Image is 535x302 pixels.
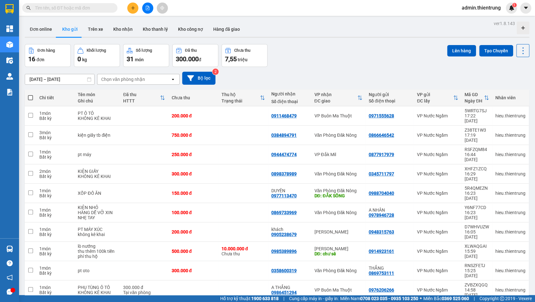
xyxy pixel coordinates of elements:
[77,55,81,63] span: 0
[417,268,458,273] div: VP Nước Ngầm
[37,48,55,53] div: Đơn hàng
[25,74,94,84] input: Select a date range.
[369,133,394,138] div: 0866646542
[78,244,117,249] div: lò nướng
[39,290,71,295] div: Bất kỳ
[495,152,525,157] div: hieu.thientrung
[78,174,117,179] div: KHÔNG KÊ KHAI
[78,285,117,290] div: PHỤ TÙNG Ô TÔ
[340,295,418,302] span: Miền Nam
[465,210,489,220] div: 16:23 [DATE]
[283,295,284,302] span: |
[465,263,489,268] div: RNSZFETJ
[171,191,215,196] div: 150.000 đ
[135,57,144,62] span: món
[39,154,71,160] div: Bất kỳ
[465,287,489,298] div: 14:58 [DATE]
[360,296,418,301] strong: 0708 023 035 - 0935 103 250
[221,246,265,256] div: Chưa thu
[465,205,489,210] div: Y6NF77CD
[289,295,339,302] span: Cung cấp máy in - giấy in:
[369,213,394,218] div: 0978946728
[6,57,13,64] img: warehouse-icon
[495,191,525,196] div: hieu.thientrung
[78,227,117,232] div: PT MÁY XÚC
[465,108,489,113] div: 5WRTG7SJ
[417,92,453,97] div: VP gửi
[417,133,458,138] div: VP Nước Ngầm
[225,55,237,63] span: 7,55
[465,113,489,123] div: 17:22 [DATE]
[314,246,362,251] div: [PERSON_NAME]
[221,92,260,97] div: Thu hộ
[465,249,489,259] div: 15:59 [DATE]
[208,22,245,37] button: Hàng đã giao
[271,227,308,232] div: khách
[495,287,525,292] div: hieu.thientrung
[39,251,71,256] div: Bất kỳ
[78,111,117,116] div: PT Ô TÔ
[495,249,525,254] div: hieu.thientrung
[87,48,106,53] div: Khối lượng
[271,285,308,290] div: A THẮNG
[500,296,504,301] span: copyright
[520,3,531,14] button: caret-down
[176,55,199,63] span: 300.000
[78,133,117,138] div: kiện giấy tb điện
[212,69,219,75] sup: 2
[271,290,297,295] div: 0986451294
[369,152,394,157] div: 0877917979
[7,260,13,266] span: question-circle
[39,174,71,179] div: Bất kỳ
[131,6,135,10] span: plus
[78,268,117,273] div: pt oto
[271,193,297,198] div: 0977113470
[39,116,71,121] div: Bất kỳ
[461,89,492,106] th: Toggle SortBy
[417,210,458,215] div: VP Nước Ngầm
[465,92,484,97] div: Mã GD
[221,246,265,251] div: 10.000.000 đ
[173,22,208,37] button: Kho công nợ
[108,22,138,37] button: Kho nhận
[417,287,458,292] div: VP Nước Ngầm
[39,111,71,116] div: 1 món
[35,4,110,11] input: Tìm tên, số ĐT hoặc mã đơn
[417,152,458,157] div: VP Nước Ngầm
[465,147,489,152] div: RSFZQM84
[523,5,529,11] span: caret-down
[495,95,525,100] div: Nhân viên
[25,44,71,67] button: Đơn hàng16đơn
[271,99,308,104] div: Số điện thoại
[39,135,71,140] div: Bất kỳ
[145,6,150,10] span: file-add
[123,98,160,103] div: HTTT
[420,297,422,300] span: ⚪️
[271,268,297,273] div: 0358600319
[78,290,117,295] div: KHÔNG KÊ KHAI
[182,72,215,85] button: Bộ lọc
[369,98,411,103] div: Số điện thoại
[238,57,248,62] span: triệu
[25,22,57,37] button: Đơn online
[234,48,250,53] div: Chưa thu
[314,193,362,198] div: DĐ: ĐẮK SÔNG
[78,98,117,103] div: Ghi chú
[495,268,525,273] div: hieu.thientrung
[157,3,168,14] button: aim
[78,152,117,157] div: pt máy
[28,55,35,63] span: 16
[311,89,365,106] th: Toggle SortBy
[36,57,44,62] span: đơn
[171,268,215,273] div: 300.000 đ
[123,44,169,67] button: Số lượng31món
[465,191,489,201] div: 16:23 [DATE]
[138,22,173,37] button: Kho thanh lý
[39,271,71,276] div: Bất kỳ
[495,171,525,176] div: hieu.thientrung
[199,57,201,62] span: đ
[160,6,164,10] span: aim
[251,296,279,301] strong: 1900 633 818
[39,169,71,174] div: 2 món
[271,133,297,138] div: 0384894791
